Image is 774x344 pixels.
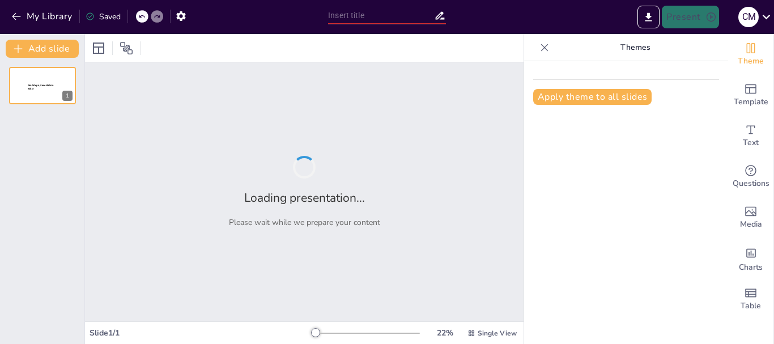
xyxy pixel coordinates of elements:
span: Position [120,41,133,55]
span: Sendsteps presentation editor [28,84,53,90]
div: Add a table [728,279,773,320]
h2: Loading presentation... [244,190,365,206]
div: 22 % [431,328,458,338]
div: Slide 1 / 1 [90,328,311,338]
div: Get real-time input from your audience [728,156,773,197]
div: Add text boxes [728,116,773,156]
span: Single View [478,329,517,338]
button: Present [662,6,718,28]
p: Themes [554,34,717,61]
span: Text [743,137,759,149]
span: Media [740,218,762,231]
span: Theme [738,55,764,67]
span: Table [741,300,761,312]
span: Charts [739,261,763,274]
span: Template [734,96,768,108]
div: 1 [9,67,76,104]
div: Change the overall theme [728,34,773,75]
div: Add ready made slides [728,75,773,116]
button: Export to PowerPoint [637,6,660,28]
div: Saved [86,11,121,22]
input: Insert title [328,7,434,24]
div: C M [738,7,759,27]
p: Please wait while we prepare your content [229,217,380,228]
button: My Library [8,7,77,26]
div: Add images, graphics, shapes or video [728,197,773,238]
button: C M [738,6,759,28]
button: Add slide [6,40,79,58]
div: Add charts and graphs [728,238,773,279]
span: Questions [733,177,769,190]
button: Apply theme to all slides [533,89,652,105]
div: 1 [62,91,73,101]
div: Layout [90,39,108,57]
